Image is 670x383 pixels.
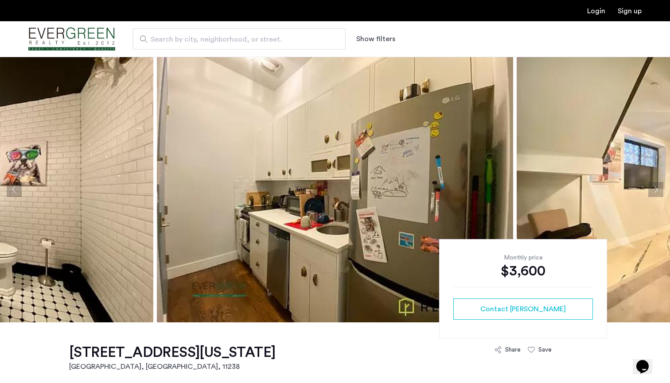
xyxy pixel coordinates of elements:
[133,28,346,50] input: Apartment Search
[69,361,275,372] h2: [GEOGRAPHIC_DATA], [GEOGRAPHIC_DATA] , 11238
[151,34,321,45] span: Search by city, neighborhood, or street.
[538,345,552,354] div: Save
[157,57,513,322] img: apartment
[618,8,642,15] a: Registration
[28,23,115,56] img: logo
[69,344,275,372] a: [STREET_ADDRESS][US_STATE][GEOGRAPHIC_DATA], [GEOGRAPHIC_DATA], 11238
[69,344,275,361] h1: [STREET_ADDRESS][US_STATE]
[648,182,663,197] button: Next apartment
[453,262,593,280] div: $3,600
[7,182,22,197] button: Previous apartment
[356,34,395,44] button: Show or hide filters
[505,345,521,354] div: Share
[480,304,566,314] span: Contact [PERSON_NAME]
[28,23,115,56] a: Cazamio Logo
[453,253,593,262] div: Monthly price
[453,298,593,320] button: button
[587,8,605,15] a: Login
[633,348,661,374] iframe: chat widget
